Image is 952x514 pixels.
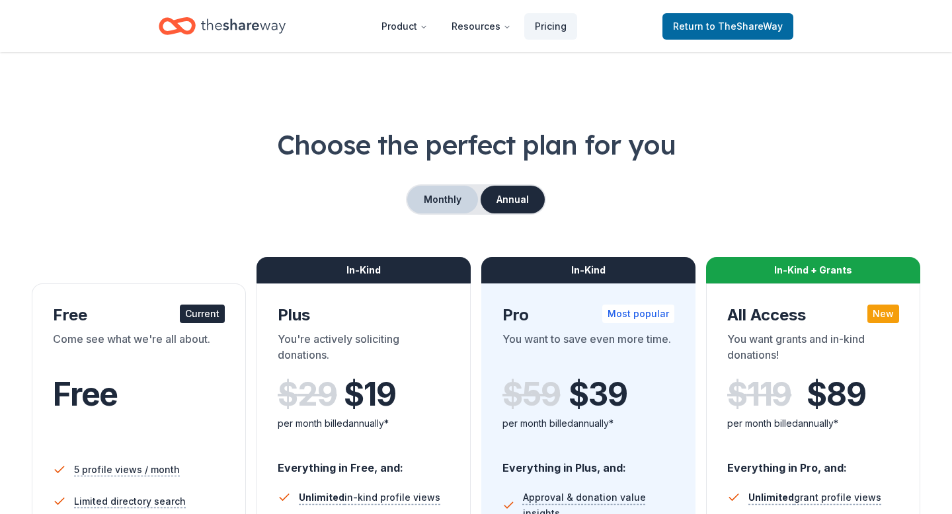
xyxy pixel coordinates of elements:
div: Most popular [602,305,674,323]
span: $ 19 [344,376,395,413]
div: Everything in Free, and: [278,449,450,476]
div: per month billed annually* [502,416,674,431]
div: Plus [278,305,450,326]
div: Current [180,305,225,323]
div: New [867,305,899,323]
nav: Main [371,11,577,42]
button: Product [371,13,438,40]
button: Monthly [407,186,478,213]
span: Free [53,375,118,414]
span: $ 39 [569,376,627,413]
span: $ 89 [807,376,865,413]
div: In-Kind + Grants [706,257,920,283]
div: You want grants and in-kind donations! [727,331,899,368]
div: In-Kind [481,257,695,283]
div: Come see what we're all about. [53,331,225,368]
div: Pro [502,305,674,326]
span: grant profile views [748,492,881,503]
span: Unlimited [748,492,794,503]
button: Annual [481,186,545,213]
div: per month billed annually* [278,416,450,431]
div: Everything in Pro, and: [727,449,899,476]
h1: Choose the perfect plan for you [32,126,920,163]
div: All Access [727,305,899,326]
button: Resources [441,13,522,40]
span: in-kind profile views [299,492,440,503]
a: Home [159,11,286,42]
span: to TheShareWay [706,20,783,32]
a: Returnto TheShareWay [662,13,793,40]
span: 5 profile views / month [74,462,180,478]
a: Pricing [524,13,577,40]
div: Free [53,305,225,326]
div: per month billed annually* [727,416,899,431]
span: Return [673,18,783,34]
span: Limited directory search [74,494,186,509]
div: In-Kind [257,257,471,283]
div: You're actively soliciting donations. [278,331,450,368]
span: Unlimited [299,492,344,503]
div: You want to save even more time. [502,331,674,368]
div: Everything in Plus, and: [502,449,674,476]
